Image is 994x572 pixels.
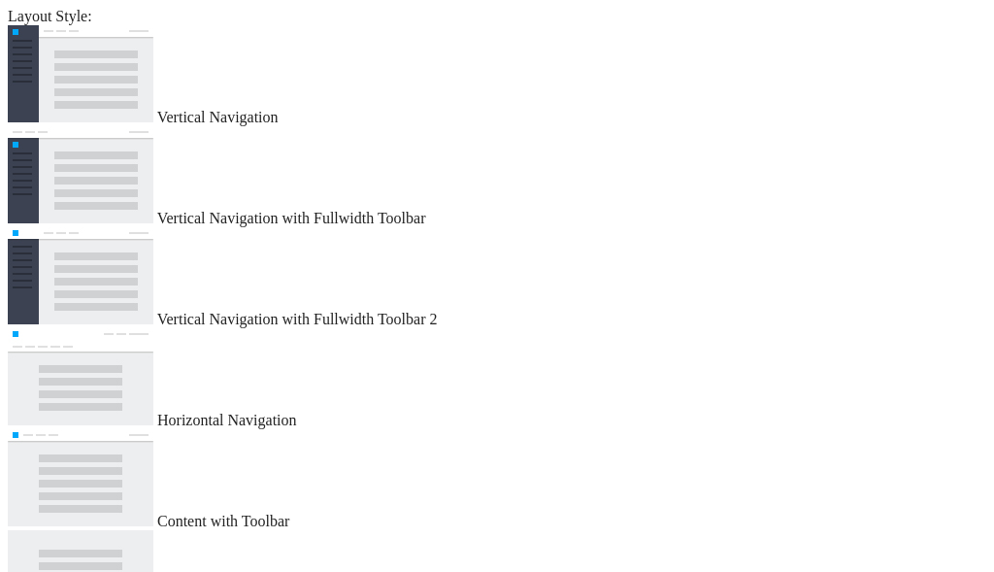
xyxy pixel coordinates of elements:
span: Vertical Navigation [157,109,279,125]
md-radio-button: Vertical Navigation with Fullwidth Toolbar 2 [8,227,986,328]
md-radio-button: Vertical Navigation with Fullwidth Toolbar [8,126,986,227]
img: horizontal-nav.jpg [8,328,153,425]
span: Horizontal Navigation [157,412,297,428]
img: vertical-nav-with-full-toolbar-2.jpg [8,227,153,324]
md-radio-button: Content with Toolbar [8,429,986,530]
span: Content with Toolbar [157,513,289,529]
span: Vertical Navigation with Fullwidth Toolbar 2 [157,311,438,327]
md-radio-button: Horizontal Navigation [8,328,986,429]
img: vertical-nav.jpg [8,25,153,122]
span: Vertical Navigation with Fullwidth Toolbar [157,210,426,226]
div: Layout Style: [8,8,986,25]
img: content-with-toolbar.jpg [8,429,153,526]
md-radio-button: Vertical Navigation [8,25,986,126]
img: vertical-nav-with-full-toolbar.jpg [8,126,153,223]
